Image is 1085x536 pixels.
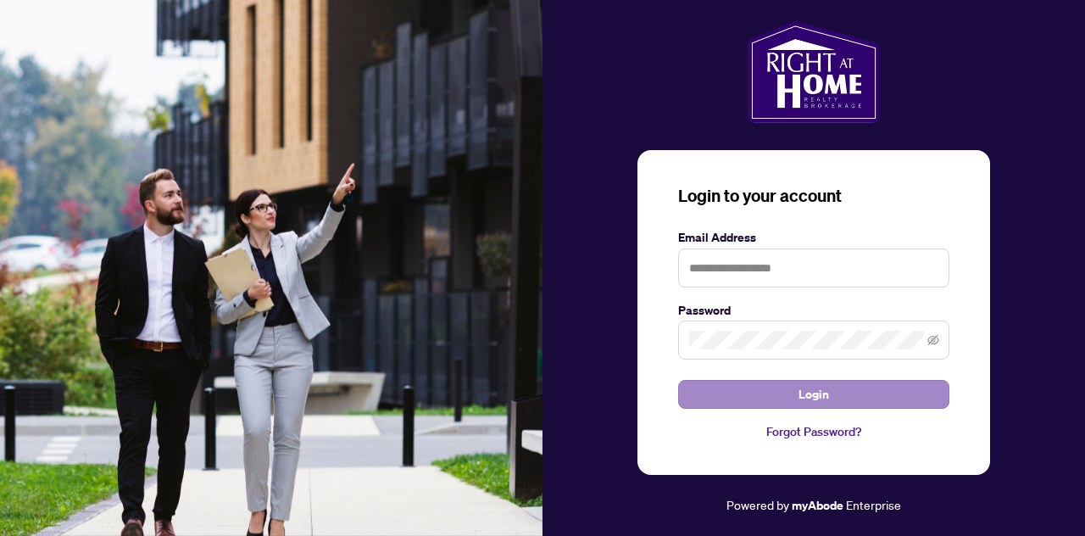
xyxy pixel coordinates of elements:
label: Password [678,301,949,320]
a: Forgot Password? [678,422,949,441]
span: Enterprise [846,497,901,512]
span: eye-invisible [927,334,939,346]
label: Email Address [678,228,949,247]
span: Login [798,381,829,408]
span: Powered by [726,497,789,512]
a: myAbode [792,496,843,515]
h3: Login to your account [678,184,949,208]
img: ma-logo [748,21,879,123]
button: Login [678,380,949,409]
